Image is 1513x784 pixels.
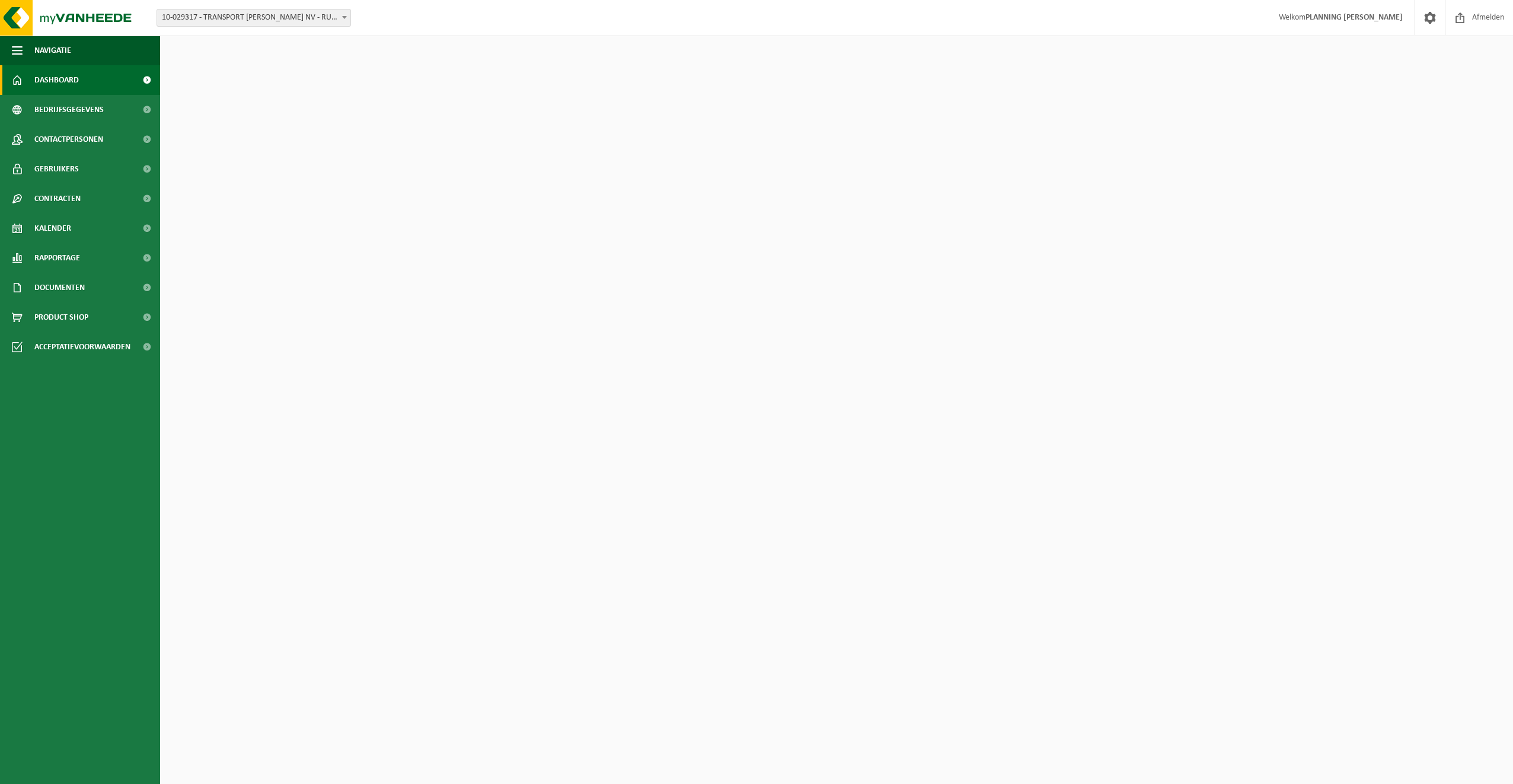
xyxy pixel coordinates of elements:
span: Bedrijfsgegevens [34,95,104,125]
span: 10-029317 - TRANSPORT L. JANSSENS NV - RUMST [157,9,351,27]
span: Contactpersonen [34,125,103,154]
span: Kalender [34,213,71,243]
span: Navigatie [34,36,71,65]
span: Acceptatievoorwaarden [34,332,130,362]
span: Contracten [34,184,81,213]
span: Product Shop [34,302,88,332]
span: Documenten [34,273,85,302]
span: Dashboard [34,65,79,95]
span: Rapportage [34,243,80,273]
span: Gebruikers [34,154,79,184]
strong: PLANNING [PERSON_NAME] [1305,13,1403,22]
span: 10-029317 - TRANSPORT L. JANSSENS NV - RUMST [157,9,350,26]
